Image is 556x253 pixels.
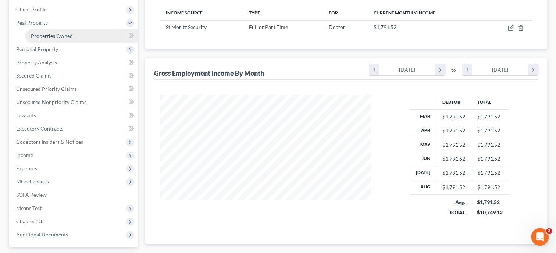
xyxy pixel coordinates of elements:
[471,152,509,166] td: $1,791.52
[10,82,138,96] a: Unsecured Priority Claims
[166,24,207,30] span: St Moritz Security
[442,199,465,206] div: Avg.
[442,183,465,191] div: $1,791.52
[16,152,33,158] span: Income
[436,95,471,109] th: Debtor
[329,24,345,30] span: Debtor
[410,110,436,124] th: Mar
[16,86,77,92] span: Unsecured Priority Claims
[16,99,86,105] span: Unsecured Nonpriority Claims
[16,165,37,171] span: Expenses
[329,10,338,15] span: For
[16,112,36,118] span: Lawsuits
[442,113,465,120] div: $1,791.52
[31,33,73,39] span: Properties Owned
[442,209,465,216] div: TOTAL
[10,69,138,82] a: Secured Claims
[379,64,435,75] div: [DATE]
[435,64,445,75] i: chevron_right
[16,19,48,26] span: Real Property
[410,180,436,194] th: Aug
[10,109,138,122] a: Lawsuits
[472,64,528,75] div: [DATE]
[16,59,57,65] span: Property Analysis
[249,10,260,15] span: Type
[471,95,509,109] th: Total
[528,64,538,75] i: chevron_right
[369,64,379,75] i: chevron_left
[16,205,42,211] span: Means Test
[442,127,465,134] div: $1,791.52
[16,6,47,13] span: Client Profile
[471,138,509,152] td: $1,791.52
[374,24,396,30] span: $1,791.52
[477,209,503,216] div: $10,749.12
[410,138,436,152] th: May
[471,110,509,124] td: $1,791.52
[442,141,465,149] div: $1,791.52
[10,188,138,202] a: SOFA Review
[16,72,51,79] span: Secured Claims
[451,66,456,74] span: to
[166,10,203,15] span: Income Source
[410,124,436,138] th: Apr
[16,139,83,145] span: Codebtors Insiders & Notices
[410,166,436,180] th: [DATE]
[16,178,49,185] span: Miscellaneous
[16,231,68,238] span: Additional Documents
[471,166,509,180] td: $1,791.52
[471,180,509,194] td: $1,791.52
[10,96,138,109] a: Unsecured Nonpriority Claims
[154,69,264,78] div: Gross Employment Income By Month
[410,152,436,166] th: Jun
[471,124,509,138] td: $1,791.52
[374,10,435,15] span: Current Monthly Income
[16,218,42,224] span: Chapter 13
[16,125,63,132] span: Executory Contracts
[442,155,465,163] div: $1,791.52
[10,56,138,69] a: Property Analysis
[531,228,549,246] iframe: Intercom live chat
[442,169,465,177] div: $1,791.52
[249,24,288,30] span: Full or Part Time
[477,199,503,206] div: $1,791.52
[462,64,472,75] i: chevron_left
[546,228,552,234] span: 2
[10,122,138,135] a: Executory Contracts
[16,46,58,52] span: Personal Property
[25,29,138,43] a: Properties Owned
[16,192,47,198] span: SOFA Review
